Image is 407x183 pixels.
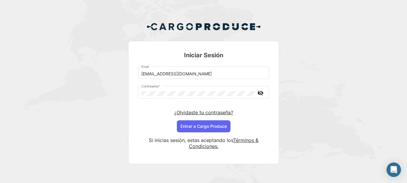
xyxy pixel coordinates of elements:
[177,120,230,132] button: Entrar a Cargo Produce
[189,137,258,149] a: Términos & Condiciones.
[146,19,261,34] img: Cargo Produce Logo
[149,137,233,143] span: Si inicias sesión, estas aceptando los
[174,109,233,115] a: ¿Olvidaste tu contraseña?
[141,71,266,77] input: Email
[257,89,264,97] mat-icon: visibility_off
[138,51,269,59] h3: Iniciar Sesión
[387,162,401,177] div: Abrir Intercom Messenger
